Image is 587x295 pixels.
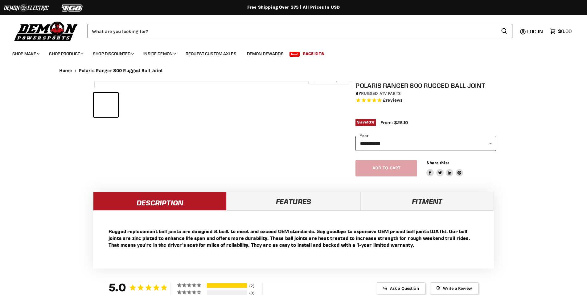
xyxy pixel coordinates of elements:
[377,282,425,294] span: Ask a Question
[8,45,570,60] ul: Main menu
[430,282,478,294] span: Write a Review
[47,5,540,10] div: Free Shipping Over $75 | All Prices In USD
[94,93,118,117] button: Polaris Ranger 800 Rugged Ball Joint thumbnail
[120,93,144,117] button: Polaris Ranger 800 Rugged Ball Joint thumbnail
[207,283,247,288] div: 100%
[558,28,572,34] span: $0.00
[496,24,512,38] button: Search
[383,97,403,103] span: 2 reviews
[12,20,80,42] img: Demon Powersports
[49,2,96,14] img: TGB Logo 2
[298,47,329,60] a: Race Kits
[355,97,496,104] span: Rated 5.0 out of 5 stars 2 reviews
[547,27,575,36] a: $0.00
[355,119,376,126] span: Save %
[380,120,408,125] span: From: $26.10
[227,192,360,210] a: Features
[242,47,288,60] a: Demon Rewards
[3,2,49,14] img: Demon Electric Logo 2
[177,282,206,288] div: 5 ★
[109,228,478,248] p: Rugged replacement ball joints are designed & built to meet and exceed OEM standards. Say goodbye...
[355,90,496,97] div: by
[181,47,241,60] a: Request Custom Axles
[360,192,494,210] a: Fitment
[8,47,43,60] a: Shop Make
[248,283,261,289] div: 2
[44,47,87,60] a: Shop Product
[426,160,449,165] span: Share this:
[426,160,463,176] aside: Share this:
[59,68,72,73] a: Home
[386,97,403,103] span: reviews
[311,78,346,82] span: Click to expand
[355,136,496,151] select: year
[109,281,126,294] strong: 5.0
[93,192,227,210] a: Description
[207,283,247,288] div: 5-Star Ratings
[88,24,496,38] input: Search
[88,24,512,38] form: Product
[527,28,543,34] span: Log in
[289,52,300,57] span: New!
[524,29,547,34] a: Log in
[355,82,496,89] h1: Polaris Ranger 800 Rugged Ball Joint
[139,47,180,60] a: Inside Demon
[79,68,163,73] span: Polaris Ranger 800 Rugged Ball Joint
[361,91,401,96] a: Rugged ATV Parts
[367,120,371,124] span: 10
[88,47,138,60] a: Shop Discounted
[47,68,540,73] nav: Breadcrumbs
